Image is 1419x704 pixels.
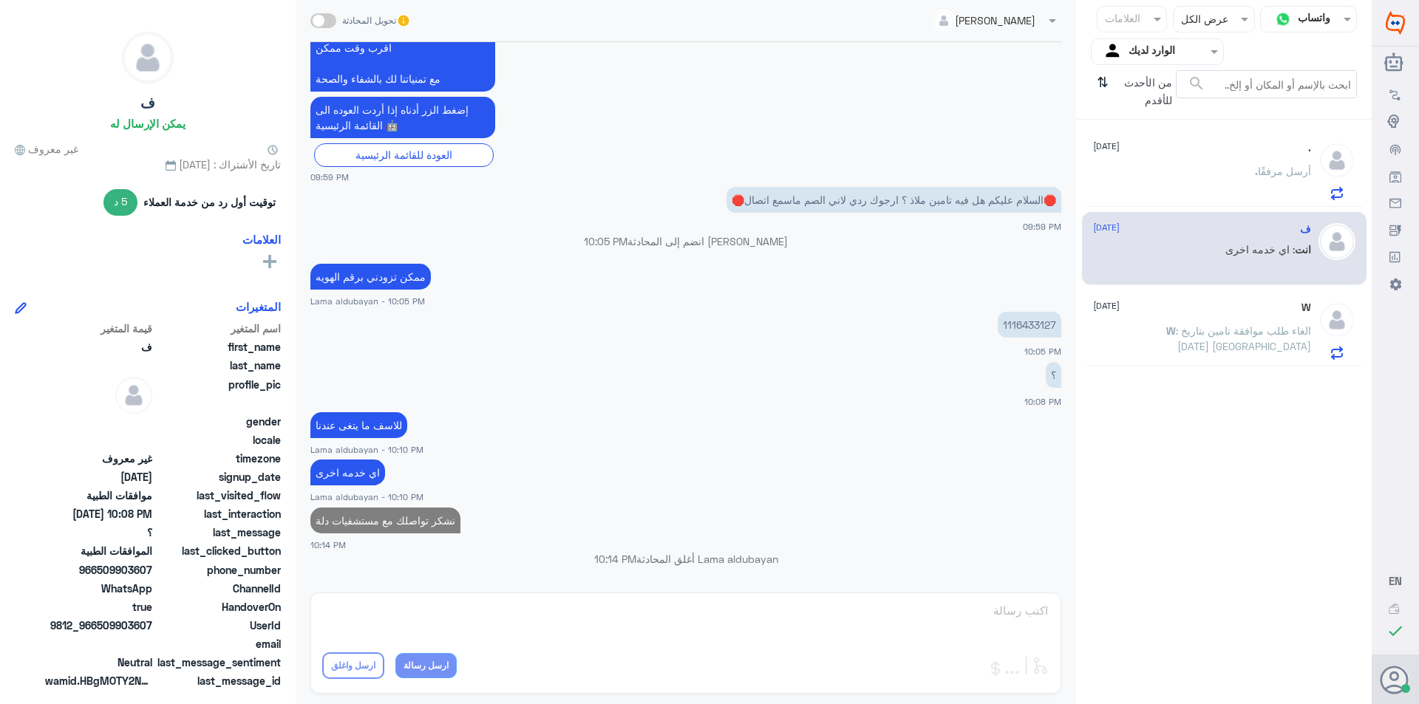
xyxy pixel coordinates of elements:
img: whatsapp.png [1272,8,1294,30]
p: Lama aldubayan أغلق المحادثة [310,551,1061,567]
span: : الغاء طلب موافقة تامين بتاريخ [DATE] [GEOGRAPHIC_DATA] [1176,324,1311,352]
p: 16/9/2025, 9:59 PM [726,187,1061,213]
span: Lama aldubayan - 10:05 PM [310,295,425,307]
span: 10:05 PM [1024,346,1061,356]
span: last_name [155,358,281,373]
span: Lama aldubayan - 10:10 PM [310,443,423,456]
span: [DATE] [1093,299,1120,312]
span: انت [1295,243,1311,256]
span: 966509903607 [45,562,152,578]
span: [DATE] [1093,221,1120,234]
span: الموافقات الطبية [45,543,152,558]
span: null [45,414,152,429]
span: 0 [45,655,152,670]
span: تاريخ الأشتراك : [DATE] [15,157,281,172]
img: yourInbox.svg [1103,41,1125,63]
span: timezone [155,451,281,466]
h6: العلامات [242,233,281,246]
div: العودة للقائمة الرئيسية [314,143,494,166]
p: 16/9/2025, 10:10 PM [310,412,407,438]
span: أرسل مرفقًا [1258,165,1311,177]
span: last_message_id [155,673,281,688]
img: defaultAdmin.png [123,33,173,83]
span: . [1255,165,1258,177]
span: HandoverOn [155,599,281,615]
h5: ف [1300,223,1311,236]
span: 9812_966509903607 [45,618,152,633]
img: defaultAdmin.png [1318,223,1355,260]
span: search [1188,75,1205,92]
span: 10:08 PM [1024,397,1061,406]
input: ابحث بالإسم أو المكان أو إلخ.. [1177,71,1356,98]
span: last_visited_flow [155,488,281,503]
span: 09:59 PM [1023,222,1061,231]
span: 2025-09-16T19:08:33.841Z [45,506,152,522]
span: null [45,636,152,652]
span: last_clicked_button [155,543,281,558]
p: 16/9/2025, 9:59 PM [310,97,495,138]
span: [DATE] [1093,140,1120,153]
p: 16/9/2025, 10:05 PM [310,264,431,290]
p: 16/9/2025, 10:14 PM [310,508,460,533]
p: 16/9/2025, 10:05 PM [998,312,1061,338]
span: wamid.HBgMOTY2NTA5OTAzNjA3FQIAEhgUM0FEMDJGOUY0NjAwOTA4MjE3RkIA [45,673,152,688]
span: last_message [155,524,281,540]
img: defaultAdmin.png [1318,301,1355,338]
span: قيمة المتغير [45,321,152,336]
span: signup_date [155,469,281,485]
span: last_message_sentiment [155,655,281,670]
h5: . [1308,142,1311,154]
p: 16/9/2025, 10:10 PM [310,459,385,485]
span: true [45,599,152,615]
i: ⇅ [1097,70,1109,108]
span: EN [1389,574,1402,587]
span: 2 [45,581,152,596]
img: Widebot Logo [1386,11,1405,35]
span: Lama aldubayan - 10:10 PM [310,491,423,503]
span: last_interaction [155,506,281,522]
span: 10:14 PM [594,553,636,565]
span: ف [45,339,152,355]
h6: يمكن الإرسال له [110,117,186,130]
span: توقيت أول رد من خدمة العملاء [143,194,276,210]
button: EN [1389,573,1402,589]
button: ارسل رسالة [395,653,457,678]
span: ؟ [45,524,152,540]
span: غير معروف [45,451,152,466]
p: 16/9/2025, 10:08 PM [1046,362,1061,388]
span: ChannelId [155,581,281,596]
span: غير معروف [15,141,78,157]
img: defaultAdmin.png [115,377,152,414]
button: search [1188,72,1205,96]
p: [PERSON_NAME] انضم إلى المحادثة [310,233,1061,249]
button: ارسل واغلق [322,652,384,679]
span: null [45,432,152,448]
span: 10:05 PM [584,235,627,247]
span: من الأحدث للأقدم [1114,70,1176,113]
h6: المتغيرات [236,300,281,313]
span: profile_pic [155,377,281,411]
span: locale [155,432,281,448]
h5: W [1301,301,1311,314]
span: email [155,636,281,652]
span: UserId [155,618,281,633]
img: defaultAdmin.png [1318,142,1355,179]
span: موافقات الطبية [45,488,152,503]
div: العلامات [1103,10,1140,30]
i: check [1386,622,1404,640]
span: first_name [155,339,281,355]
span: W [1166,324,1176,337]
span: 09:59 PM [310,171,349,183]
span: phone_number [155,562,281,578]
span: 2025-09-16T18:59:13.256Z [45,469,152,485]
span: تحويل المحادثة [342,14,396,27]
span: 10:14 PM [310,539,346,551]
h5: ف [140,95,155,112]
button: الصورة الشخصية [1381,666,1409,694]
span: 5 د [103,189,138,216]
span: : اي خدمه اخرى [1225,243,1295,256]
span: gender [155,414,281,429]
span: اسم المتغير [155,321,281,336]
